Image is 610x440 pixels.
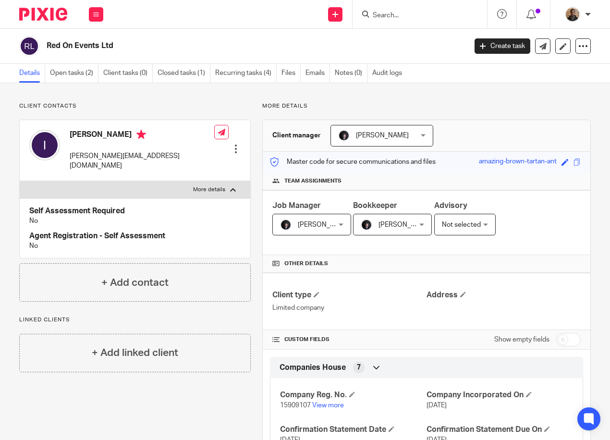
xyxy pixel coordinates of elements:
[280,390,427,400] h4: Company Reg. No.
[29,130,60,160] img: svg%3E
[272,131,321,140] h3: Client manager
[280,425,427,435] h4: Confirmation Statement Date
[19,64,45,83] a: Details
[92,345,178,360] h4: + Add linked client
[284,260,328,268] span: Other details
[338,130,350,141] img: 455A2509.jpg
[47,41,378,51] h2: Red On Events Ltd
[19,102,251,110] p: Client contacts
[298,221,351,228] span: [PERSON_NAME]
[280,363,346,373] span: Companies House
[101,275,169,290] h4: + Add contact
[427,290,581,300] h4: Address
[280,219,292,231] img: 455A2509.jpg
[50,64,98,83] a: Open tasks (2)
[372,64,407,83] a: Audit logs
[312,402,344,409] a: View more
[19,8,67,21] img: Pixie
[29,206,241,216] h4: Self Assessment Required
[372,12,458,20] input: Search
[378,221,431,228] span: [PERSON_NAME]
[272,303,427,313] p: Limited company
[427,390,573,400] h4: Company Incorporated On
[427,402,447,409] span: [DATE]
[427,425,573,435] h4: Confirmation Statement Due On
[353,202,397,209] span: Bookkeeper
[305,64,330,83] a: Emails
[434,202,467,209] span: Advisory
[70,151,214,171] p: [PERSON_NAME][EMAIL_ADDRESS][DOMAIN_NAME]
[272,336,427,343] h4: CUSTOM FIELDS
[565,7,580,22] img: WhatsApp%20Image%202025-04-23%20.jpg
[136,130,146,139] i: Primary
[356,132,409,139] span: [PERSON_NAME]
[284,177,342,185] span: Team assignments
[270,157,436,167] p: Master code for secure communications and files
[280,402,311,409] span: 15909107
[361,219,372,231] img: 455A2509.jpg
[494,335,549,344] label: Show empty fields
[475,38,530,54] a: Create task
[262,102,591,110] p: More details
[19,316,251,324] p: Linked clients
[272,290,427,300] h4: Client type
[29,216,241,226] p: No
[357,363,361,372] span: 7
[215,64,277,83] a: Recurring tasks (4)
[193,186,225,194] p: More details
[479,157,557,168] div: amazing-brown-tartan-ant
[442,221,481,228] span: Not selected
[103,64,153,83] a: Client tasks (0)
[19,36,39,56] img: svg%3E
[29,241,241,251] p: No
[272,202,321,209] span: Job Manager
[70,130,214,142] h4: [PERSON_NAME]
[158,64,210,83] a: Closed tasks (1)
[281,64,301,83] a: Files
[29,231,241,241] h4: Agent Registration - Self Assessment
[335,64,367,83] a: Notes (0)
